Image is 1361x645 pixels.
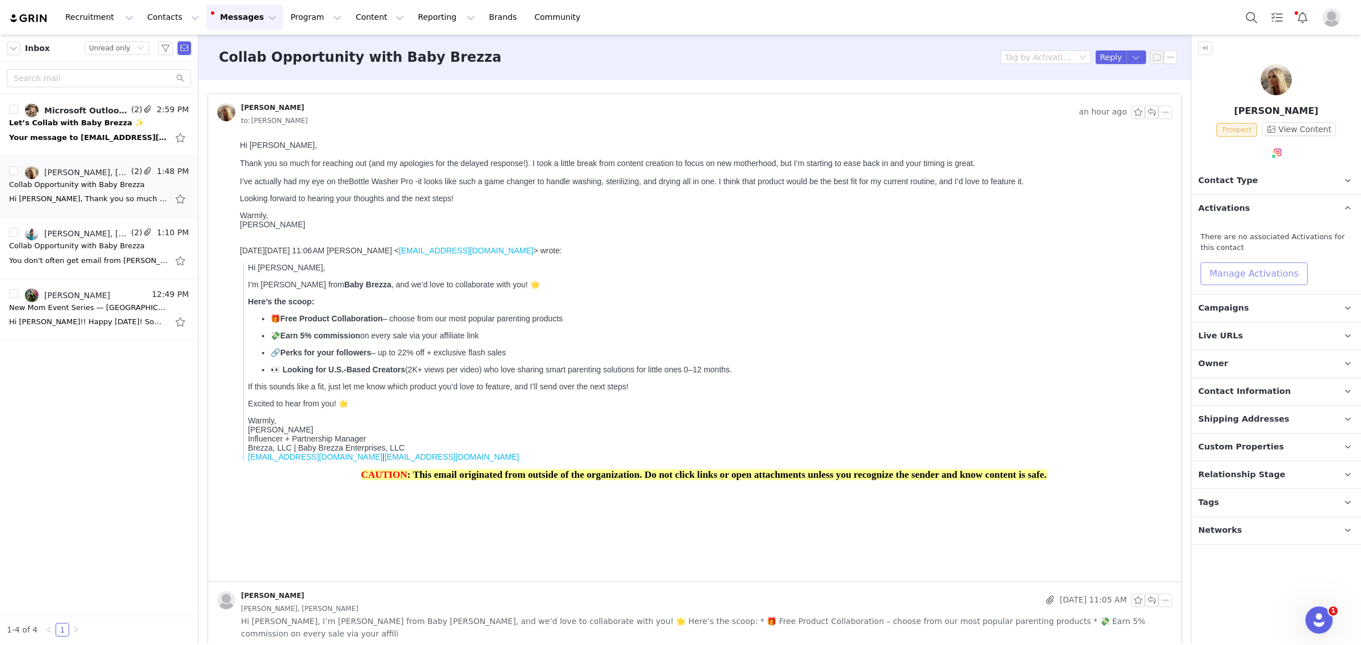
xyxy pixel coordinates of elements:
[7,69,191,87] input: Search mail
[45,626,52,633] i: icon: left
[12,161,79,170] strong: Here’s the scoop:
[208,94,1181,136] div: [PERSON_NAME] an hour agoto:[PERSON_NAME]
[1191,104,1361,118] p: [PERSON_NAME]
[1198,524,1242,537] span: Networks
[35,229,170,238] strong: 👀 Looking for U.S.-Based Creators
[89,42,130,54] div: Unread only
[1261,64,1292,95] img: Gemma Bobinger
[25,227,39,240] img: 76787d05-bbf7-4381-b5f9-3b9a17b594f2.jpg
[44,106,129,115] div: Microsoft Outlook, [PERSON_NAME], [PERSON_NAME]
[12,280,932,325] p: Warmly, [PERSON_NAME] Influencer + Partnership Manager Brezza, LLC | Baby Brezza Enterprises, LLC |
[241,103,305,112] div: [PERSON_NAME]
[35,178,932,187] p: 🎁 – choose from our most popular parenting products
[5,5,82,14] span: Hi [PERSON_NAME],
[217,103,235,121] img: de0c44e2-ae27-4b35-9822-31c1465f0551.jpg
[44,291,110,300] div: [PERSON_NAME]
[1262,122,1336,136] button: View Content
[9,117,144,129] div: Let’s Collab with Baby Brezza ✨
[1198,497,1219,509] span: Tags
[1079,54,1086,62] i: icon: down
[1329,606,1338,616] span: 1
[129,227,142,239] span: (2)
[141,5,206,30] button: Contacts
[9,255,168,266] div: You don't often get email from chloe@bigassluxuries.com. Learn why this is important Hi Monique, ...
[12,263,932,272] p: Excited to hear from you! 🌟
[1216,123,1257,137] span: Prospect
[25,288,110,302] a: [PERSON_NAME]
[241,615,1172,640] span: Hi [PERSON_NAME], I’m [PERSON_NAME] from Baby [PERSON_NAME], and we’d love to collaborate with yo...
[1316,9,1352,27] button: Profile
[149,316,284,325] a: [EMAIL_ADDRESS][DOMAIN_NAME]
[528,5,593,30] a: Community
[9,193,168,205] div: Hi Monique, Thank you so much for reaching out (and my apologies for the delayed response!). I to...
[206,5,283,30] button: Messages
[1201,231,1352,253] div: There are no associated Activations for this contact
[5,58,932,67] p: Looking forward to hearing your thoughts and the next steps!
[73,626,79,633] i: icon: right
[163,110,298,119] a: [EMAIL_ADDRESS][DOMAIN_NAME]
[5,41,113,50] span: I’ve actually had my eye on the
[217,591,305,609] a: [PERSON_NAME]
[5,110,932,119] div: [DATE][DATE] 11:06 AM [PERSON_NAME] < > wrote:
[1290,5,1315,30] button: Notifications
[44,168,129,177] div: [PERSON_NAME], [PERSON_NAME]
[1265,5,1290,30] a: Tasks
[12,316,147,325] a: [EMAIL_ADDRESS][DOMAIN_NAME]
[58,5,140,30] button: Recruitment
[1198,469,1286,481] span: Relationship Stage
[217,103,305,121] a: [PERSON_NAME]
[241,591,305,600] div: [PERSON_NAME]
[42,623,56,636] li: Previous Page
[35,195,932,204] p: 💸 on every sale via your affiliate link
[1198,302,1249,315] span: Campaigns
[219,47,501,67] h3: Collab Opportunity with Baby Brezza
[12,144,932,153] p: I’m [PERSON_NAME] from , and we’d love to collaborate with you! 🌟
[482,5,527,30] a: Brands
[1322,9,1341,27] img: placeholder-profile.jpg
[137,45,144,53] i: icon: down
[35,212,932,221] p: 🔗 – up to 22% off + exclusive flash sales
[183,41,788,50] span: it looks like such a game changer to handle washing, sterilizing, and drying all in one. I think ...
[1060,593,1127,607] span: [DATE] 11:05 AM
[1198,330,1243,342] span: Live URLs
[177,41,191,55] span: Send Email
[1005,52,1072,63] div: Tag by Activation
[9,132,168,143] div: Your message to annatexas.ugs@gmail.com couldn't be delivered. annatexas.ugs wasn't found at gmai...
[9,13,49,24] img: grin logo
[35,229,932,238] p: (2K+ views per video) who love sharing smart parenting solutions for little ones 0–12 months.
[217,591,235,609] img: placeholder-profile.jpg
[284,5,348,30] button: Program
[9,316,168,328] div: Hi Monique!! Happy Tuesday! Some news I would like to share — I’m starting a mom-focused events b...
[25,104,129,117] a: Microsoft Outlook, [PERSON_NAME], [PERSON_NAME]
[1273,148,1282,157] img: instagram.svg
[25,166,39,179] img: de0c44e2-ae27-4b35-9822-31c1465f0551.jpg
[1198,202,1250,215] span: Activations
[1305,606,1333,634] iframe: Intercom live chat
[1096,50,1127,64] button: Reply
[1198,385,1291,398] span: Contact Information
[9,302,168,313] div: New Mom Event Series — MIAMI
[7,623,37,636] li: 1-4 of 4
[126,333,811,344] span: : This email originated from outside of the organization. Do not click links or open attachments ...
[176,74,184,82] i: icon: search
[45,195,125,204] strong: Earn 5% commission
[12,246,932,255] p: If this sounds like a fit, just let me know which product you’d love to feature, and I’ll send ov...
[25,43,50,54] span: Inbox
[56,623,69,636] li: 1
[1198,413,1290,426] span: Shipping Addresses
[9,240,145,252] div: Collab Opportunity with Baby Brezza
[69,623,83,636] li: Next Page
[1079,105,1127,119] span: an hour ago
[1198,175,1258,187] span: Contact Type
[12,127,932,136] p: Hi [PERSON_NAME],
[129,104,142,116] span: (2)
[45,212,136,221] strong: Perks for your followers
[1201,262,1308,285] button: Manage Activations
[9,179,145,190] div: Collab Opportunity with Baby Brezza
[109,144,156,153] strong: Baby Brezza
[1239,5,1264,30] button: Search
[25,227,129,240] a: [PERSON_NAME], [PERSON_NAME], [PERSON_NAME]
[5,5,932,50] p: Thank you so much for reaching out (and my apologies for the delayed response!). I took a little ...
[25,104,39,117] img: e8b38ee4-4c4f-4fea-946c-c72b5dbd7a20.jpg
[56,623,69,636] a: 1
